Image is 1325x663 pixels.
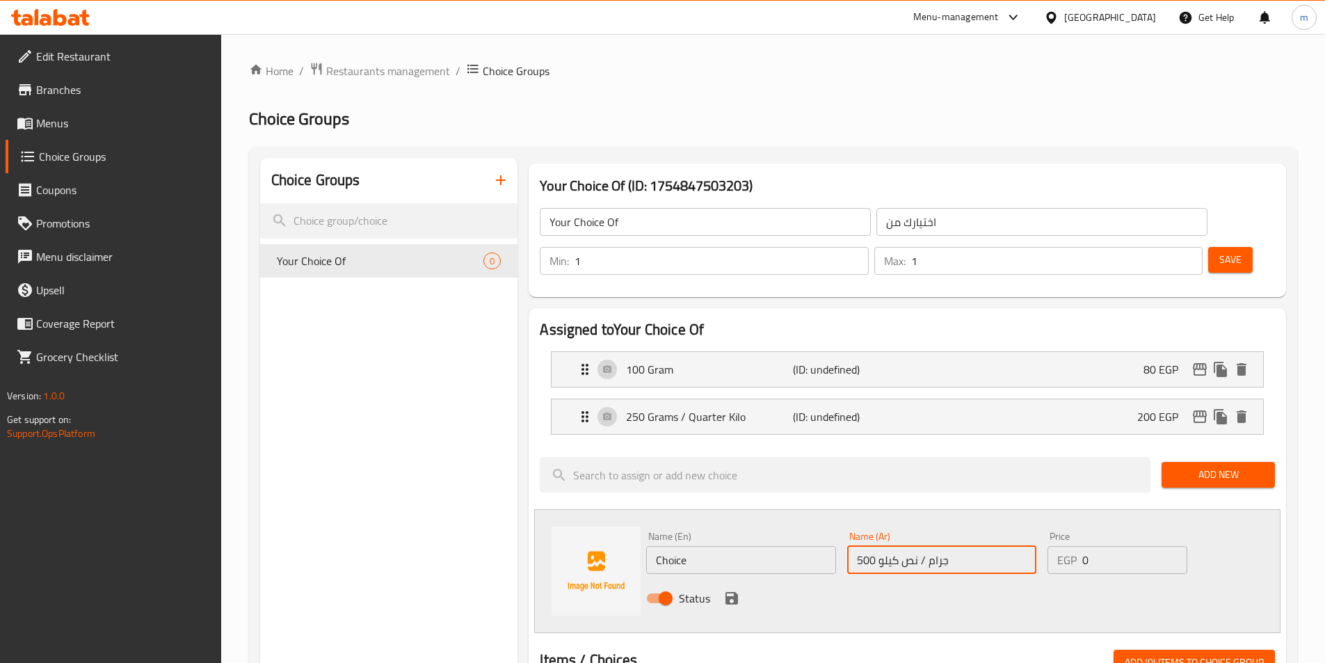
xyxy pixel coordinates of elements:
[7,410,71,429] span: Get support on:
[249,62,1297,80] nav: breadcrumb
[7,424,95,442] a: Support.OpsPlatform
[913,9,999,26] div: Menu-management
[483,63,549,79] span: Choice Groups
[39,148,210,165] span: Choice Groups
[299,63,304,79] li: /
[1231,406,1252,427] button: delete
[540,175,1275,197] h3: Your Choice Of (ID: 1754847503203)
[1208,247,1253,273] button: Save
[36,81,210,98] span: Branches
[36,315,210,332] span: Coverage Report
[6,73,221,106] a: Branches
[1082,546,1187,574] input: Please enter price
[6,106,221,140] a: Menus
[6,340,221,374] a: Grocery Checklist
[552,399,1263,434] div: Expand
[277,253,484,269] span: Your Choice Of
[793,408,904,425] p: (ID: undefined)
[483,253,501,269] div: Choices
[1189,359,1210,380] button: edit
[6,240,221,273] a: Menu disclaimer
[484,255,500,268] span: 0
[552,352,1263,387] div: Expand
[1064,10,1156,25] div: [GEOGRAPHIC_DATA]
[7,387,41,405] span: Version:
[1162,462,1275,488] button: Add New
[36,48,210,65] span: Edit Restaurant
[249,63,294,79] a: Home
[540,393,1275,440] li: Expand
[847,546,1036,574] input: Enter name Ar
[626,361,792,378] p: 100 Gram
[884,253,906,269] p: Max:
[1300,10,1308,25] span: m
[1173,466,1264,484] span: Add New
[36,182,210,198] span: Coupons
[6,140,221,173] a: Choice Groups
[721,588,742,609] button: save
[6,273,221,307] a: Upsell
[310,62,450,80] a: Restaurants management
[326,63,450,79] span: Restaurants management
[1219,251,1242,269] span: Save
[456,63,460,79] li: /
[36,349,210,365] span: Grocery Checklist
[646,546,835,574] input: Enter name En
[1210,406,1231,427] button: duplicate
[1143,361,1189,378] p: 80 EGP
[1137,408,1189,425] p: 200 EGP
[1210,359,1231,380] button: duplicate
[6,40,221,73] a: Edit Restaurant
[36,282,210,298] span: Upsell
[271,170,360,191] h2: Choice Groups
[249,103,349,134] span: Choice Groups
[43,387,65,405] span: 1.0.0
[1189,406,1210,427] button: edit
[6,207,221,240] a: Promotions
[540,457,1150,493] input: search
[626,408,792,425] p: 250 Grams / Quarter Kilo
[679,590,710,607] span: Status
[540,346,1275,393] li: Expand
[36,115,210,131] span: Menus
[1231,359,1252,380] button: delete
[36,248,210,265] span: Menu disclaimer
[1057,552,1077,568] p: EGP
[260,244,518,278] div: Your Choice Of0
[36,215,210,232] span: Promotions
[6,173,221,207] a: Coupons
[540,319,1275,340] h2: Assigned to Your Choice Of
[549,253,569,269] p: Min:
[6,307,221,340] a: Coverage Report
[793,361,904,378] p: (ID: undefined)
[260,203,518,239] input: search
